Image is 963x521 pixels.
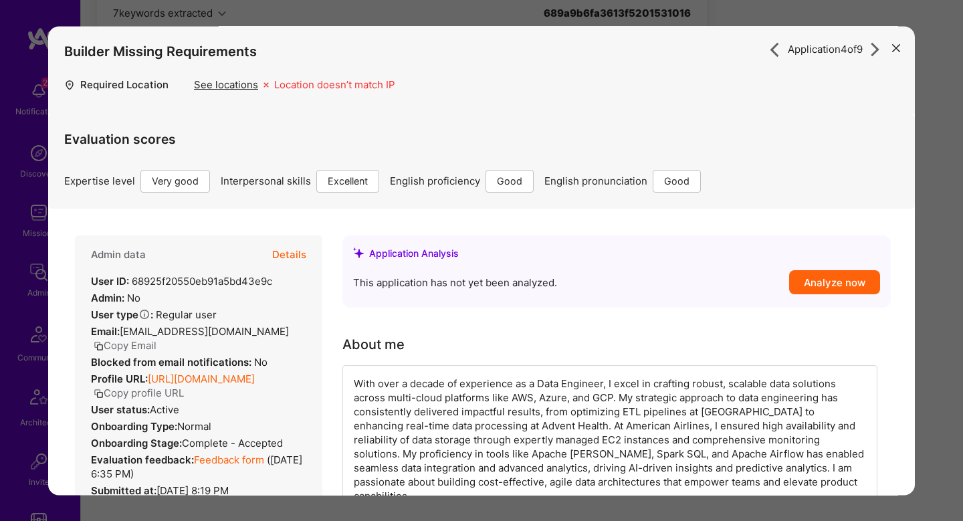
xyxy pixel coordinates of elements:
strong: Blocked from email notifications: [91,356,254,369]
div: Location doesn’t match IP [274,78,395,99]
span: Expertise level [64,175,135,189]
div: With over a decade of experience as a Data Engineer, I excel in crafting robust, scalable data so... [342,365,877,514]
div: About me [342,334,405,354]
span: [DATE] 8:19 PM [156,484,229,497]
div: No [91,355,267,369]
div: 68925f20550eb91a5bd43e9c [91,274,272,288]
span: Active [150,403,179,416]
i: icon Missing [263,78,269,93]
span: [EMAIL_ADDRESS][DOMAIN_NAME] [120,325,289,338]
h4: Evaluation scores [64,132,899,148]
div: Application Analysis [369,246,459,260]
div: Very good [140,170,210,193]
button: Analyze now [789,270,880,294]
div: See locations [194,78,258,92]
i: icon ArrowRight [767,42,782,58]
strong: Evaluation feedback: [91,453,194,466]
button: Copy Email [94,338,156,352]
div: No [91,291,140,305]
h4: Builder Missing Requirements [64,44,257,60]
strong: Admin: [91,292,124,304]
strong: Onboarding Stage: [91,437,182,449]
span: Complete - Accepted [182,437,283,449]
span: Interpersonal skills [221,175,311,189]
div: ( [DATE] 6:35 PM ) [91,453,306,481]
i: icon Copy [94,342,104,352]
div: Regular user [91,308,217,322]
i: icon Location [64,78,75,93]
span: This application has not yet been analyzed. [353,276,557,290]
button: Copy profile URL [94,386,184,400]
strong: User status: [91,403,150,416]
div: Good [653,170,701,193]
i: Help [138,308,150,320]
a: Feedback form [194,453,264,466]
i: icon Close [892,45,900,53]
i: icon ArrowRight [868,42,883,58]
button: Details [272,235,306,274]
div: Required Location [80,78,194,99]
div: Excellent [316,170,379,193]
div: Good [486,170,534,193]
strong: Profile URL: [91,373,148,385]
span: English pronunciation [544,175,647,189]
strong: User type : [91,308,153,321]
a: [URL][DOMAIN_NAME] [148,373,255,385]
strong: Email: [91,325,120,338]
span: Application 4 of 9 [788,43,863,57]
strong: Submitted at: [91,484,156,497]
span: English proficiency [390,175,480,189]
span: normal [177,420,211,433]
strong: User ID: [91,275,129,288]
i: icon Copy [94,389,104,399]
h4: Admin data [91,249,146,261]
strong: Onboarding Type: [91,420,177,433]
div: modal [48,26,915,495]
